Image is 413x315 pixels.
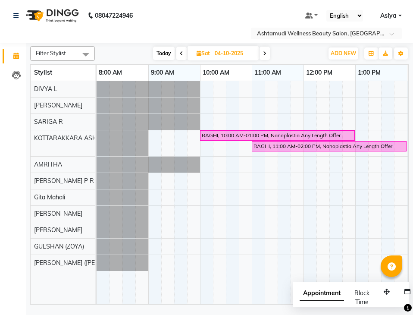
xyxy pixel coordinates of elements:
a: 12:00 PM [304,66,335,79]
span: Block Time [354,289,369,306]
span: Stylist [34,69,52,76]
div: RAGHI, 10:00 AM-01:00 PM, Nanoplastia Any Length Offer [201,132,354,139]
iframe: chat widget [377,280,404,306]
span: [PERSON_NAME] [34,101,82,109]
span: Gita Mahali [34,193,65,201]
a: 11:00 AM [252,66,283,79]
button: ADD NEW [329,47,358,60]
span: Asiya [380,11,397,20]
input: 2025-10-04 [212,47,255,60]
a: 8:00 AM [97,66,124,79]
b: 08047224946 [95,3,133,28]
span: GULSHAN (ZOYA) [34,243,84,250]
a: 1:00 PM [356,66,383,79]
span: DIVYA L [34,85,57,93]
span: SARIGA R [34,118,63,126]
span: Today [153,47,175,60]
div: RAGHI, 11:00 AM-02:00 PM, Nanoplastia Any Length Offer [253,142,406,150]
a: 10:00 AM [200,66,232,79]
span: Appointment [300,286,344,301]
span: ADD NEW [331,50,356,57]
span: Filter Stylist [36,50,66,57]
span: [PERSON_NAME] P R [34,177,94,185]
span: [PERSON_NAME] [34,210,82,217]
span: [PERSON_NAME] [34,226,82,234]
img: logo [22,3,81,28]
span: Sat [194,50,212,57]
a: 9:00 AM [149,66,176,79]
span: AMRITHA [34,161,62,168]
span: [PERSON_NAME] ([PERSON_NAME]) [34,259,136,267]
span: KOTTARAKKARA ASHTAMUDI [34,134,120,142]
